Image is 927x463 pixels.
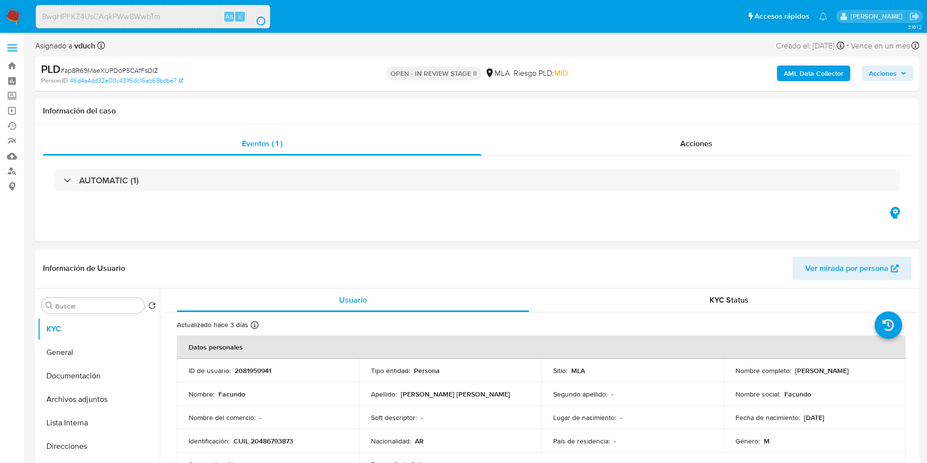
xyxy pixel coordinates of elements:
p: Persona [414,366,440,375]
button: AML Data Collector [777,66,850,81]
span: Acciones [680,138,712,149]
p: Nombre completo : [735,366,791,375]
p: País de residencia : [553,437,610,445]
p: Facundo [218,390,245,398]
th: Datos personales [177,335,905,359]
p: - [614,437,616,445]
div: AUTOMATIC (1) [55,169,900,192]
button: Ver mirada por persona [793,257,911,280]
p: Soft descriptor : [371,413,417,422]
p: Identificación : [189,437,230,445]
p: Nombre : [189,390,215,398]
p: M [764,437,770,445]
p: Nombre social : [735,390,780,398]
a: Notificaciones [819,12,827,21]
span: Accesos rápidos [755,11,809,22]
p: [PERSON_NAME] [795,366,849,375]
p: valeria.duch@mercadolibre.com [851,12,906,21]
p: Facundo [784,390,811,398]
b: Person ID [41,76,68,85]
span: Ver mirada por persona [805,257,888,280]
span: Asignado a [35,41,95,51]
span: Usuario [339,294,367,306]
span: s [238,12,241,21]
p: - [611,390,613,398]
span: Eventos ( 1 ) [242,138,282,149]
p: MLA [571,366,585,375]
span: MID [554,67,568,79]
a: Salir [909,11,920,22]
p: - [620,413,622,422]
p: - [421,413,423,422]
button: Documentación [38,364,160,388]
p: Apellido : [371,390,397,398]
p: Actualizado hace 3 días [177,320,248,330]
div: Creado el: [DATE] [776,39,844,52]
p: Tipo entidad : [371,366,410,375]
button: KYC [38,317,160,341]
h1: Información de Usuario [43,264,125,273]
span: Vence en un mes [851,41,910,51]
p: Fecha de nacimiento : [735,413,800,422]
p: ID de usuario : [189,366,231,375]
button: Archivos adjuntos [38,388,160,411]
b: PLD [41,61,61,77]
p: Nombre del comercio : [189,413,256,422]
button: search-icon [246,10,266,23]
div: MLA [485,68,510,79]
p: AR [415,437,424,445]
button: General [38,341,160,364]
span: - [846,39,849,52]
p: Sitio : [553,366,567,375]
b: AML Data Collector [784,66,843,81]
span: KYC Status [710,294,749,306]
p: Nacionalidad : [371,437,411,445]
button: Lista Interna [38,411,160,435]
span: Acciones [869,66,897,81]
p: - [259,413,261,422]
p: [PERSON_NAME] [PERSON_NAME] [401,390,510,398]
p: OPEN - IN REVIEW STAGE II [387,66,481,80]
p: 2081959941 [235,366,271,375]
b: vduch [72,40,95,51]
button: Volver al orden por defecto [148,302,156,312]
input: Buscar usuario o caso... [36,10,270,23]
p: CUIL 20486793873 [234,437,293,445]
span: Riesgo PLD: [514,68,568,79]
p: Lugar de nacimiento : [553,413,616,422]
p: [DATE] [804,413,824,422]
a: 46d4a4dd32e00c431f6dc16ab68bdbe7 [70,76,183,85]
span: # ap8R69MaeXUPDoP5CAfFsDIZ [61,66,158,75]
h1: Información del caso [43,106,911,116]
button: Direcciones [38,435,160,458]
p: Género : [735,437,760,445]
p: Segundo apellido : [553,390,607,398]
h3: AUTOMATIC (1) [79,175,139,186]
span: Alt [225,12,233,21]
button: Buscar [45,302,53,309]
button: Acciones [862,66,913,81]
input: Buscar [55,302,140,310]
